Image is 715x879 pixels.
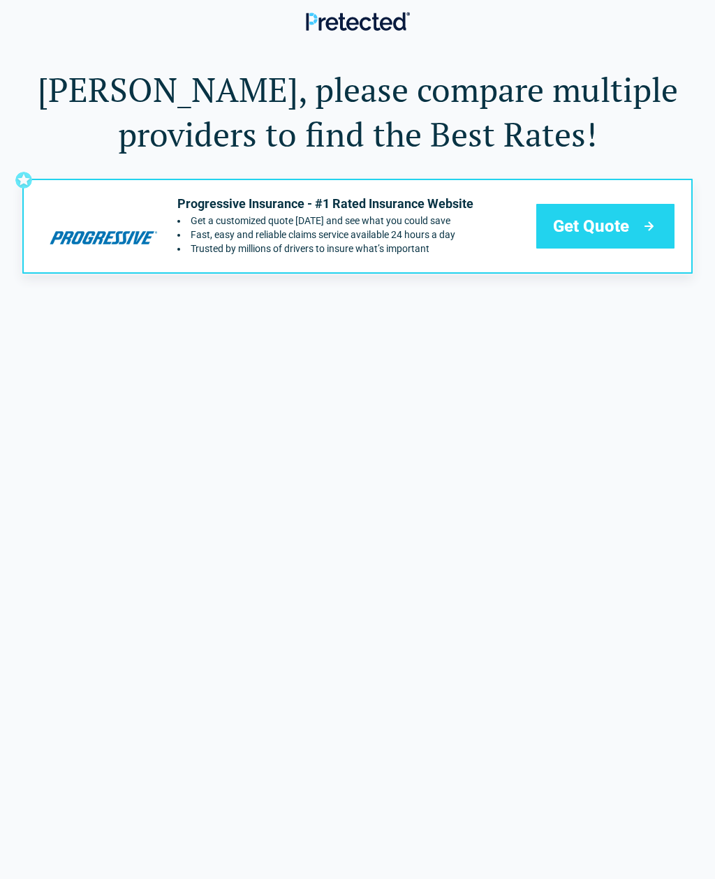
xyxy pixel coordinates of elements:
[177,229,473,240] li: Fast, easy and reliable claims service available 24 hours a day
[553,215,629,237] span: Get Quote
[22,179,693,274] a: progressive's logoProgressive Insurance - #1 Rated Insurance WebsiteGet a customized quote [DATE]...
[22,67,693,156] h1: [PERSON_NAME], please compare multiple providers to find the Best Rates!
[177,195,473,212] p: Progressive Insurance - #1 Rated Insurance Website
[177,215,473,226] li: Get a customized quote today and see what you could save
[40,195,166,256] img: progressive's logo
[177,243,473,254] li: Trusted by millions of drivers to insure what’s important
